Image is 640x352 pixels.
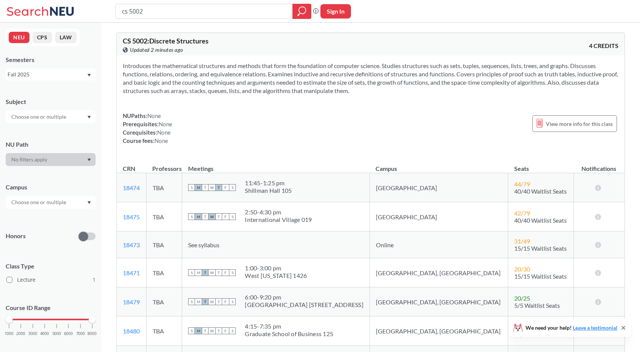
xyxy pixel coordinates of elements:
[146,173,182,202] td: TBA
[514,217,567,224] span: 40/40 Waitlist Seats
[157,129,171,136] span: None
[369,173,508,202] td: [GEOGRAPHIC_DATA]
[6,140,96,149] div: NU Path
[202,269,209,276] span: T
[369,316,508,346] td: [GEOGRAPHIC_DATA], [GEOGRAPHIC_DATA]
[6,68,96,81] div: Fall 2025Dropdown arrow
[245,264,307,272] div: 1:00 - 3:00 pm
[195,269,202,276] span: M
[159,121,172,127] span: None
[229,269,236,276] span: S
[369,287,508,316] td: [GEOGRAPHIC_DATA], [GEOGRAPHIC_DATA]
[222,213,229,220] span: F
[508,157,574,173] th: Seats
[589,42,618,50] span: 4 CREDITS
[88,332,97,336] span: 8000
[123,112,172,145] div: NUPaths: Prerequisites: Corequisites: Course fees:
[64,332,73,336] span: 6000
[188,327,195,334] span: S
[52,332,61,336] span: 5000
[514,188,567,195] span: 40/40 Waitlist Seats
[229,184,236,191] span: S
[147,112,161,119] span: None
[514,245,567,252] span: 15/15 Waitlist Seats
[87,116,91,119] svg: Dropdown arrow
[229,213,236,220] span: S
[245,330,333,338] div: Graduate School of Business 125
[202,213,209,220] span: T
[121,5,287,18] input: Class, professor, course number, "phrase"
[526,325,617,330] span: We need your help!
[202,184,209,191] span: T
[209,327,215,334] span: W
[215,327,222,334] span: T
[5,332,14,336] span: 1000
[222,298,229,305] span: F
[146,287,182,316] td: TBA
[245,301,363,309] div: [GEOGRAPHIC_DATA] [STREET_ADDRESS]
[8,112,71,121] input: Choose one or multiple
[123,184,140,191] a: 18474
[6,232,26,240] p: Honors
[215,184,222,191] span: T
[209,298,215,305] span: W
[6,183,96,191] div: Campus
[130,46,183,54] span: Updated 2 minutes ago
[222,184,229,191] span: F
[215,269,222,276] span: T
[87,74,91,77] svg: Dropdown arrow
[146,157,182,173] th: Professors
[195,184,202,191] span: M
[297,6,306,17] svg: magnifying glass
[188,298,195,305] span: S
[123,269,140,276] a: 18471
[6,153,96,166] div: Dropdown arrow
[55,32,77,43] button: LAW
[195,213,202,220] span: M
[209,269,215,276] span: W
[195,327,202,334] span: M
[514,265,530,273] span: 20 / 30
[146,202,182,231] td: TBA
[222,269,229,276] span: F
[6,262,96,270] span: Class Type
[6,98,96,106] div: Subject
[245,272,307,279] div: West [US_STATE] 1426
[369,231,508,258] td: Online
[292,4,311,19] div: magnifying glass
[188,213,195,220] span: S
[6,110,96,123] div: Dropdown arrow
[245,179,292,187] div: 11:45 - 1:25 pm
[146,231,182,258] td: TBA
[93,276,96,284] span: 1
[6,56,96,64] div: Semesters
[514,237,530,245] span: 31 / 49
[123,62,618,95] section: Introduces the mathematical structures and methods that form the foundation of computer science. ...
[188,269,195,276] span: S
[514,273,567,280] span: 15/15 Waitlist Seats
[320,4,351,19] button: Sign In
[222,327,229,334] span: F
[16,332,25,336] span: 2000
[245,323,333,330] div: 4:15 - 7:35 pm
[8,70,87,79] div: Fall 2025
[28,332,37,336] span: 3000
[146,258,182,287] td: TBA
[229,298,236,305] span: S
[188,241,220,248] span: See syllabus
[229,327,236,334] span: S
[209,213,215,220] span: W
[514,295,530,302] span: 20 / 25
[202,298,209,305] span: T
[76,332,85,336] span: 7000
[123,298,140,305] a: 18479
[182,157,370,173] th: Meetings
[188,184,195,191] span: S
[32,32,52,43] button: CPS
[40,332,49,336] span: 4000
[245,208,312,216] div: 2:50 - 4:30 pm
[514,302,560,309] span: 5/5 Waitlist Seats
[155,137,168,144] span: None
[245,187,292,194] div: Shillman Hall 105
[123,164,135,173] div: CRN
